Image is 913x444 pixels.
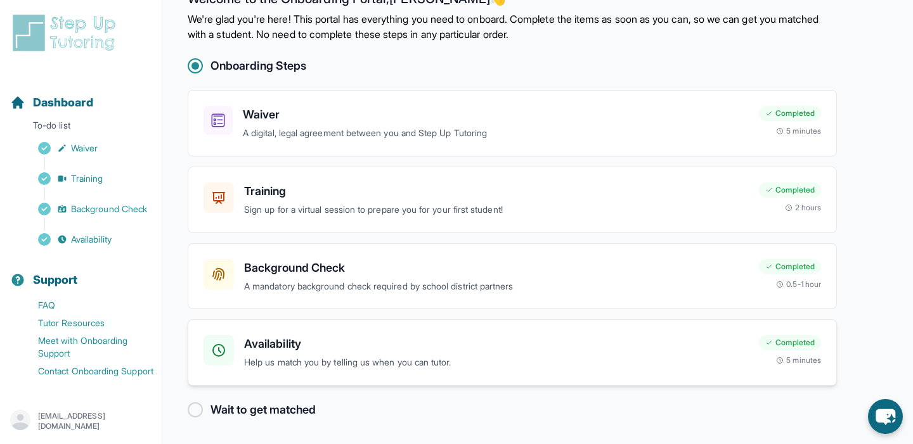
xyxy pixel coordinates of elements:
button: [EMAIL_ADDRESS][DOMAIN_NAME] [10,410,152,433]
button: Dashboard [5,73,157,117]
div: 5 minutes [776,126,821,136]
span: Dashboard [33,94,93,111]
div: Completed [759,259,821,274]
a: FAQ [10,296,162,314]
a: Waiver [10,139,162,157]
span: Background Check [71,203,147,215]
span: Waiver [71,142,98,155]
img: logo [10,13,123,53]
a: Training [10,170,162,187]
div: 0.5-1 hour [776,279,821,289]
p: We're glad you're here! This portal has everything you need to onboard. Complete the items as soo... [188,11,837,42]
div: 2 hours [785,203,822,213]
p: Sign up for a virtual session to prepare you for your first student! [244,203,749,217]
span: Availability [71,233,112,246]
div: Completed [759,335,821,350]
p: To-do list [5,119,157,137]
h2: Onboarding Steps [210,57,306,75]
span: Support [33,271,78,289]
h3: Availability [244,335,749,353]
div: Completed [759,106,821,121]
a: WaiverA digital, legal agreement between you and Step Up TutoringCompleted5 minutes [188,90,837,156]
h2: Wait to get matched [210,401,316,419]
button: chat-button [868,399,903,434]
p: A mandatory background check required by school district partners [244,279,749,294]
a: TrainingSign up for a virtual session to prepare you for your first student!Completed2 hours [188,167,837,233]
h3: Background Check [244,259,749,277]
a: Dashboard [10,94,93,111]
a: Contact Onboarding Support [10,362,162,380]
span: Training [71,172,103,185]
a: Background CheckA mandatory background check required by school district partnersCompleted0.5-1 hour [188,243,837,310]
a: Availability [10,231,162,248]
p: Help us match you by telling us when you can tutor. [244,355,749,370]
a: AvailabilityHelp us match you by telling us when you can tutor.Completed5 minutes [188,319,837,386]
a: Tutor Resources [10,314,162,332]
a: Meet with Onboarding Support [10,332,162,362]
button: Support [5,251,157,294]
h3: Training [244,182,749,200]
div: Completed [759,182,821,198]
h3: Waiver [243,106,749,124]
a: Background Check [10,200,162,218]
p: [EMAIL_ADDRESS][DOMAIN_NAME] [38,411,152,431]
p: A digital, legal agreement between you and Step Up Tutoring [243,126,749,141]
div: 5 minutes [776,355,821,365]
